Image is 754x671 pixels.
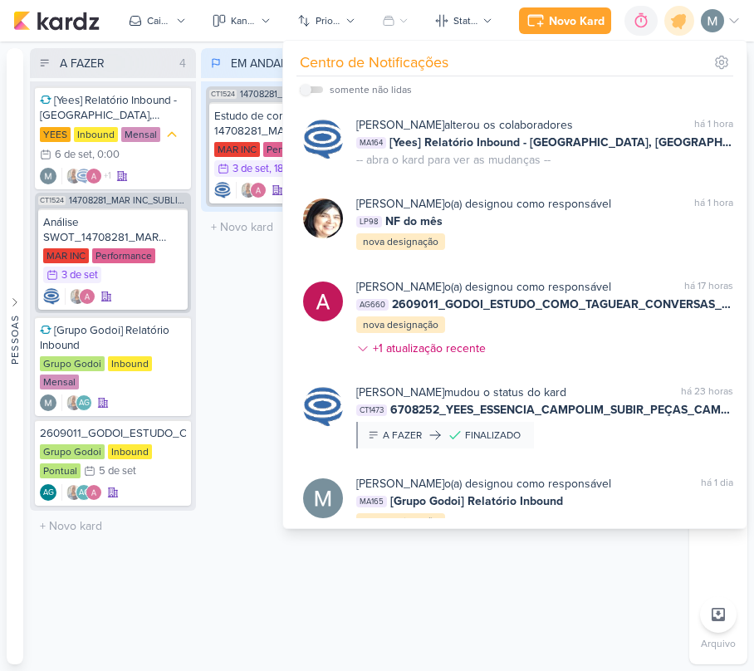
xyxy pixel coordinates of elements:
div: Criador(a): Caroline Traven De Andrade [43,288,60,305]
div: nova designação [356,316,445,333]
input: + Novo kard [204,215,364,239]
img: Caroline Traven De Andrade [303,387,343,427]
div: há 1 hora [694,116,733,134]
div: o(a) designou como responsável [356,195,611,213]
button: Pessoas [7,48,23,664]
div: 6 de set [55,149,92,160]
img: Alessandra Gomes [86,484,102,501]
div: há 1 dia [701,475,733,492]
div: 3 de set [61,270,98,281]
img: Iara Santos [69,288,86,305]
div: +1 atualização recente [373,340,489,357]
span: LP98 [356,216,382,228]
div: o(a) designou como responsável [356,278,611,296]
div: Inbound [74,127,118,142]
div: Criador(a): Caroline Traven De Andrade [214,182,231,198]
img: Alessandra Gomes [79,288,95,305]
div: Performance [263,142,326,157]
div: Mensal [40,375,79,389]
div: Criador(a): Mariana Amorim [40,168,56,184]
input: + Novo kard [33,514,193,538]
img: Alessandra Gomes [86,168,102,184]
div: 4 [173,55,193,72]
p: AG [43,489,54,497]
div: -- abra o kard para ver as mudanças -- [356,151,551,169]
div: há 1 hora [694,195,733,213]
div: há 23 horas [681,384,733,401]
span: 6708252_YEES_ESSENCIA_CAMPOLIM_SUBIR_PEÇAS_CAMPANHA [390,401,733,419]
p: Arquivo [701,636,736,651]
div: Performance [92,248,155,263]
p: AG [79,399,90,408]
div: mudou o status do kard [356,384,566,401]
div: nova designação [356,513,445,530]
div: Colaboradores: Iara Santos, Alessandra Gomes [65,288,95,305]
img: Mariana Amorim [40,168,56,184]
div: , 0:00 [92,149,120,160]
span: 14708281_MAR INC_SUBLIME_JARDINS_PLANEJAMENTO ESTRATÉGICO [240,90,359,99]
div: Estudo de concorrência_ 14708281_MAR INC_SUBLIME_JARDINS_PLANEJAMENTO ESTRATÉGICO [214,109,354,139]
div: Aline Gimenez Graciano [76,484,92,501]
div: 5 de set [99,466,136,477]
img: Mariana Amorim [303,478,343,518]
img: Iara Santos [240,182,257,198]
div: o(a) designou como responsável [356,475,611,492]
div: [Grupo Godoi] Relatório Inbound [40,323,186,353]
span: 14708281_MAR INC_SUBLIME_JARDINS_PLANEJAMENTO ESTRATÉGICO [69,196,188,205]
span: +1 [102,169,111,183]
div: Colaboradores: Iara Santos, Aline Gimenez Graciano, Alessandra Gomes [61,484,102,501]
div: Mensal [121,127,160,142]
span: AG660 [356,299,389,311]
div: nova designação [356,233,445,250]
img: Lucimara Paz [303,198,343,238]
img: Caroline Traven De Andrade [303,120,343,159]
span: CT1524 [38,196,66,205]
div: Criador(a): Mariana Amorim [40,394,56,411]
img: Iara Santos [66,484,82,501]
div: Centro de Notificações [300,51,448,74]
p: AG [79,489,90,497]
div: Inbound [108,444,152,459]
img: Mariana Amorim [40,394,56,411]
span: CT1473 [356,404,387,416]
span: [Yees] Relatório Inbound - [GEOGRAPHIC_DATA], [GEOGRAPHIC_DATA] e [GEOGRAPHIC_DATA] [389,134,733,151]
div: Pontual [40,463,81,478]
img: Caroline Traven De Andrade [43,288,60,305]
div: há 17 horas [684,278,733,296]
img: Iara Santos [66,168,82,184]
div: , 18:00 [269,164,300,174]
div: somente não lidas [330,82,412,97]
span: MA165 [356,496,387,507]
div: Aline Gimenez Graciano [76,394,92,411]
div: 2609011_GODOI_ESTUDO_COMO_TAGUEAR_CONVERSAS_WHATSAPP_RD [40,426,186,441]
div: Grupo Godoi [40,356,105,371]
b: [PERSON_NAME] [356,385,444,399]
div: Inbound [108,356,152,371]
div: [Yees] Relatório Inbound - Campinas, Sorocaba e São Paulo [40,93,186,123]
div: 3 de set [233,164,269,174]
b: [PERSON_NAME] [356,197,444,211]
div: Análise SWOT_14708281_MAR INC_SUBLIME_JARDINS_PLANEJAMENTO ESTRATÉGICO [43,215,183,245]
div: Colaboradores: Iara Santos, Aline Gimenez Graciano [61,394,92,411]
img: Caroline Traven De Andrade [214,182,231,198]
span: [Grupo Godoi] Relatório Inbound [390,492,563,510]
div: Pessoas [7,315,22,365]
img: Iara Santos [66,394,82,411]
b: [PERSON_NAME] [356,280,444,294]
span: NF do mês [385,213,443,230]
div: YEES [40,127,71,142]
div: alterou os colaboradores [356,116,573,134]
img: Mariana Amorim [701,9,724,32]
div: Aline Gimenez Graciano [40,484,56,501]
img: kardz.app [13,11,100,31]
div: Colaboradores: Iara Santos, Caroline Traven De Andrade, Alessandra Gomes, Isabella Machado Guimarães [61,168,111,184]
div: Criador(a): Aline Gimenez Graciano [40,484,56,501]
div: Novo Kard [549,12,605,30]
b: [PERSON_NAME] [356,118,444,132]
div: Prioridade Média [164,126,180,143]
div: MAR INC [214,142,260,157]
span: 2609011_GODOI_ESTUDO_COMO_TAGUEAR_CONVERSAS_WHATSAPP_RD [392,296,733,313]
img: Alessandra Gomes [250,182,267,198]
span: CT1524 [209,90,237,99]
div: MAR INC [43,248,89,263]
